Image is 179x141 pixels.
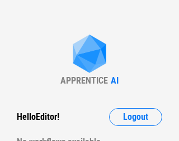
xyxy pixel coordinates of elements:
[67,35,112,75] img: Apprentice AI
[109,108,162,126] button: Logout
[60,75,108,86] div: APPRENTICE
[17,108,59,126] div: Hello Editor !
[123,113,148,121] span: Logout
[111,75,119,86] div: AI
